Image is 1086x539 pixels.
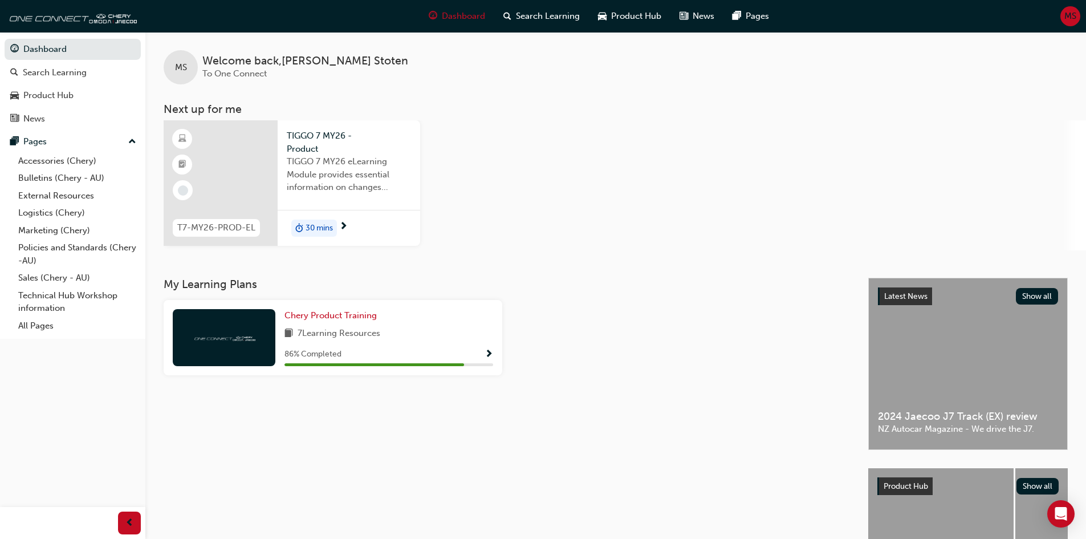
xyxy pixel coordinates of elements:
span: guage-icon [10,44,19,55]
h3: My Learning Plans [164,278,850,291]
a: Product Hub [5,85,141,106]
span: Pages [746,10,769,23]
a: news-iconNews [670,5,723,28]
span: 7 Learning Resources [298,327,380,341]
img: oneconnect [193,332,255,343]
span: next-icon [339,222,348,232]
span: Product Hub [884,481,928,491]
span: 30 mins [306,222,333,235]
a: Product HubShow all [877,477,1059,496]
span: guage-icon [429,9,437,23]
button: Pages [5,131,141,152]
a: Chery Product Training [284,309,381,322]
span: booktick-icon [178,157,186,172]
a: pages-iconPages [723,5,778,28]
span: NZ Autocar Magazine - We drive the J7. [878,423,1058,436]
div: Open Intercom Messenger [1047,500,1075,528]
button: Show all [1016,288,1059,305]
a: car-iconProduct Hub [589,5,670,28]
span: Dashboard [442,10,485,23]
span: news-icon [680,9,688,23]
div: Pages [23,135,47,148]
span: news-icon [10,114,19,124]
span: T7-MY26-PROD-EL [177,221,255,234]
span: MS [1064,10,1076,23]
span: 86 % Completed [284,348,341,361]
a: Latest NewsShow all [878,287,1058,306]
a: Search Learning [5,62,141,83]
span: TIGGO 7 MY26 - Product [287,129,411,155]
button: Show all [1016,478,1059,495]
a: Accessories (Chery) [14,152,141,170]
a: guage-iconDashboard [420,5,494,28]
span: duration-icon [295,221,303,236]
h3: Next up for me [145,103,1086,116]
span: prev-icon [125,516,134,530]
span: News [693,10,714,23]
a: Dashboard [5,39,141,60]
span: 2024 Jaecoo J7 Track (EX) review [878,410,1058,423]
span: Chery Product Training [284,310,377,321]
span: MS [175,61,187,74]
img: oneconnect [6,5,137,27]
span: TIGGO 7 MY26 eLearning Module provides essential information on changes introduced with the new M... [287,155,411,194]
span: Product Hub [611,10,661,23]
span: pages-icon [733,9,741,23]
a: Bulletins (Chery - AU) [14,169,141,187]
div: Search Learning [23,66,87,79]
span: Search Learning [516,10,580,23]
a: Policies and Standards (Chery -AU) [14,239,141,269]
a: Latest NewsShow all2024 Jaecoo J7 Track (EX) reviewNZ Autocar Magazine - We drive the J7. [868,278,1068,450]
a: All Pages [14,317,141,335]
a: External Resources [14,187,141,205]
a: T7-MY26-PROD-ELTIGGO 7 MY26 - ProductTIGGO 7 MY26 eLearning Module provides essential information... [164,120,420,246]
a: Logistics (Chery) [14,204,141,222]
span: book-icon [284,327,293,341]
a: search-iconSearch Learning [494,5,589,28]
span: Welcome back , [PERSON_NAME] Stoten [202,55,408,68]
span: learningRecordVerb_NONE-icon [178,185,188,196]
span: pages-icon [10,137,19,147]
span: car-icon [598,9,607,23]
div: News [23,112,45,125]
button: MS [1060,6,1080,26]
span: up-icon [128,135,136,149]
span: Show Progress [485,350,493,360]
a: Sales (Chery - AU) [14,269,141,287]
span: Latest News [884,291,928,301]
a: Technical Hub Workshop information [14,287,141,317]
span: car-icon [10,91,19,101]
span: search-icon [503,9,511,23]
span: search-icon [10,68,18,78]
div: Product Hub [23,89,74,102]
button: DashboardSearch LearningProduct HubNews [5,37,141,131]
a: News [5,108,141,129]
button: Show Progress [485,347,493,362]
a: Marketing (Chery) [14,222,141,240]
span: learningResourceType_ELEARNING-icon [178,132,186,147]
span: To One Connect [202,68,267,79]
